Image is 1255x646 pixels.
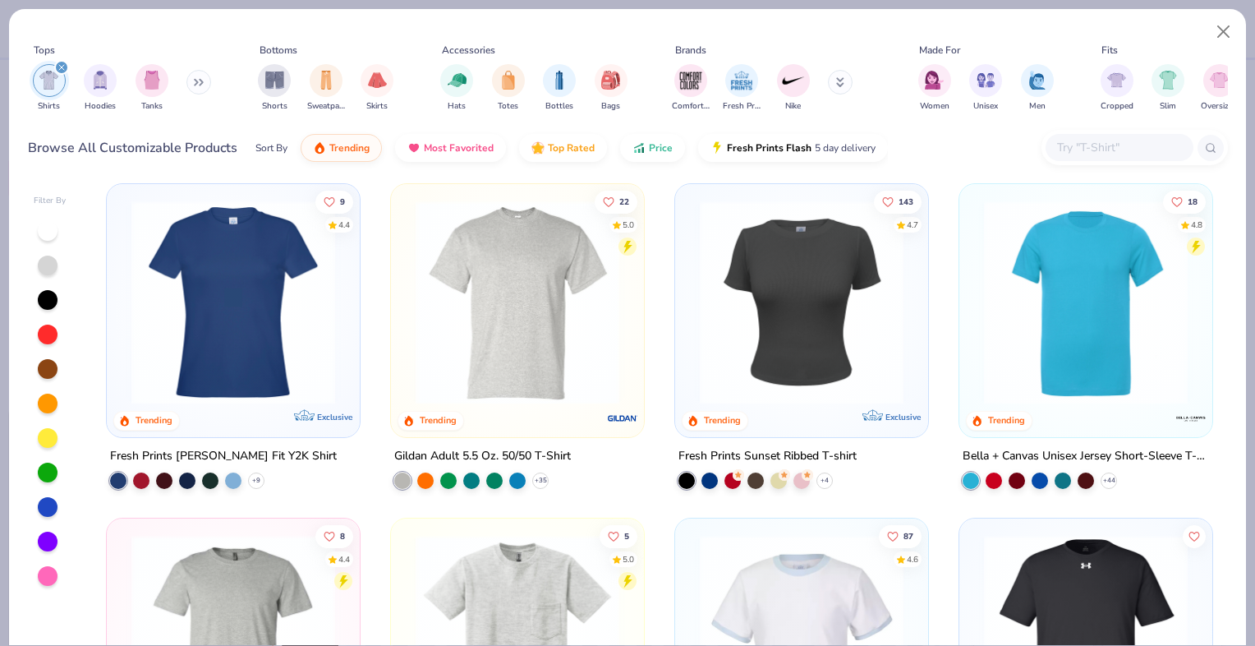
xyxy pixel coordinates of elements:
[34,195,67,207] div: Filter By
[777,64,810,113] button: filter button
[781,68,806,93] img: Nike Image
[601,100,620,113] span: Bags
[366,100,388,113] span: Skirts
[361,64,393,113] button: filter button
[341,532,346,540] span: 8
[874,191,922,214] button: Like
[1210,71,1229,90] img: Oversized Image
[548,141,595,155] span: Top Rated
[317,412,352,422] span: Exclusive
[672,100,710,113] span: Comfort Colors
[903,532,913,540] span: 87
[976,201,1196,404] img: 10a0a8bf-8f21-4ecd-81c8-814f1e31d243
[624,532,629,540] span: 5
[339,553,351,565] div: 4.4
[918,64,951,113] div: filter for Women
[260,43,297,58] div: Bottoms
[442,43,495,58] div: Accessories
[1183,524,1206,547] button: Like
[307,64,345,113] div: filter for Sweatpants
[368,71,387,90] img: Skirts Image
[262,100,287,113] span: Shorts
[545,100,573,113] span: Bottles
[963,446,1209,467] div: Bella + Canvas Unisex Jersey Short-Sleeve T-Shirt
[723,100,761,113] span: Fresh Prints
[361,64,393,113] div: filter for Skirts
[619,198,629,206] span: 22
[317,71,335,90] img: Sweatpants Image
[1021,64,1054,113] button: filter button
[919,43,960,58] div: Made For
[899,198,913,206] span: 143
[977,71,995,90] img: Unisex Image
[141,100,163,113] span: Tanks
[672,64,710,113] div: filter for Comfort Colors
[28,138,237,158] div: Browse All Customizable Products
[252,476,260,486] span: + 9
[33,64,66,113] button: filter button
[1163,191,1206,214] button: Like
[535,476,547,486] span: + 35
[394,446,571,467] div: Gildan Adult 5.5 Oz. 50/50 T-Shirt
[1208,16,1239,48] button: Close
[879,524,922,547] button: Like
[649,141,673,155] span: Price
[313,141,326,155] img: trending.gif
[1021,64,1054,113] div: filter for Men
[440,64,473,113] button: filter button
[258,64,291,113] div: filter for Shorts
[38,100,60,113] span: Shirts
[920,100,949,113] span: Women
[84,64,117,113] div: filter for Hoodies
[606,402,639,435] img: Gildan logo
[531,141,545,155] img: TopRated.gif
[678,68,703,93] img: Comfort Colors Image
[1029,100,1046,113] span: Men
[307,100,345,113] span: Sweatpants
[34,43,55,58] div: Tops
[969,64,1002,113] button: filter button
[692,201,912,404] img: 40ec2264-0ddb-4f40-bcee-9c983d372ad1
[424,141,494,155] span: Most Favorited
[498,100,518,113] span: Totes
[255,141,287,155] div: Sort By
[143,71,161,90] img: Tanks Image
[595,64,627,113] div: filter for Bags
[1152,64,1184,113] div: filter for Slim
[1101,64,1133,113] div: filter for Cropped
[907,219,918,232] div: 4.7
[815,139,876,158] span: 5 day delivery
[39,71,58,90] img: Shirts Image
[600,524,637,547] button: Like
[316,524,354,547] button: Like
[440,64,473,113] div: filter for Hats
[1107,71,1126,90] img: Cropped Image
[723,64,761,113] button: filter button
[395,134,506,162] button: Most Favorited
[623,553,634,565] div: 5.0
[1028,71,1046,90] img: Men Image
[918,64,951,113] button: filter button
[543,64,576,113] button: filter button
[601,71,619,90] img: Bags Image
[623,219,634,232] div: 5.0
[85,100,116,113] span: Hoodies
[912,201,1132,404] img: a773b38e-c5e9-4560-8470-eaea66be3cf5
[136,64,168,113] div: filter for Tanks
[407,201,627,404] img: 91159a56-43a2-494b-b098-e2c28039eaf0
[1174,402,1207,435] img: Bella + Canvas logo
[620,134,685,162] button: Price
[729,68,754,93] img: Fresh Prints Image
[678,446,857,467] div: Fresh Prints Sunset Ribbed T-shirt
[1188,198,1198,206] span: 18
[543,64,576,113] div: filter for Bottles
[1101,64,1133,113] button: filter button
[1201,64,1238,113] div: filter for Oversized
[1102,476,1115,486] span: + 44
[519,134,607,162] button: Top Rated
[1201,100,1238,113] span: Oversized
[492,64,525,113] button: filter button
[301,134,382,162] button: Trending
[307,64,345,113] button: filter button
[499,71,517,90] img: Totes Image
